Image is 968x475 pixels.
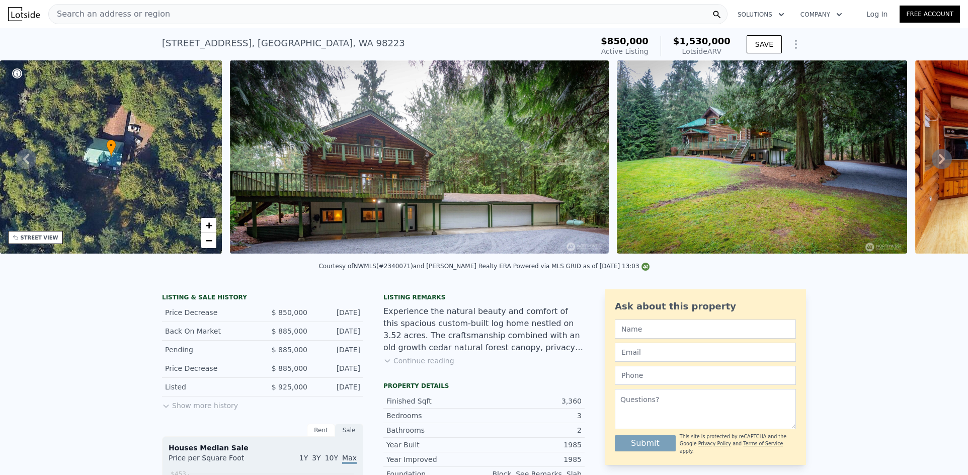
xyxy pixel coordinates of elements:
[169,453,263,469] div: Price per Square Foot
[854,9,900,19] a: Log In
[165,345,255,355] div: Pending
[49,8,170,20] span: Search an address or region
[169,443,357,453] div: Houses Median Sale
[230,60,609,254] img: Sale: 149606084 Parcel: 103896432
[792,6,850,24] button: Company
[386,396,484,406] div: Finished Sqft
[106,139,116,157] div: •
[312,454,320,462] span: 3Y
[325,454,338,462] span: 10Y
[299,454,308,462] span: 1Y
[484,396,582,406] div: 3,360
[8,7,40,21] img: Lotside
[318,263,649,270] div: Courtesy of NWMLS (#2340071) and [PERSON_NAME] Realty ERA Powered via MLS GRID as of [DATE] 13:03
[307,424,335,437] div: Rent
[165,363,255,373] div: Price Decrease
[315,363,360,373] div: [DATE]
[206,234,212,247] span: −
[386,454,484,464] div: Year Improved
[484,425,582,435] div: 2
[315,326,360,336] div: [DATE]
[383,382,585,390] div: Property details
[383,293,585,301] div: Listing remarks
[786,34,806,54] button: Show Options
[484,454,582,464] div: 1985
[272,383,307,391] span: $ 925,000
[165,382,255,392] div: Listed
[335,424,363,437] div: Sale
[747,35,782,53] button: SAVE
[601,36,649,46] span: $850,000
[615,343,796,362] input: Email
[272,364,307,372] span: $ 885,000
[484,440,582,450] div: 1985
[386,440,484,450] div: Year Built
[615,299,796,313] div: Ask about this property
[680,433,796,455] div: This site is protected by reCAPTCHA and the Google and apply.
[673,36,731,46] span: $1,530,000
[206,219,212,231] span: +
[386,425,484,435] div: Bathrooms
[383,356,454,366] button: Continue reading
[201,233,216,248] a: Zoom out
[617,60,907,254] img: Sale: 149606084 Parcel: 103896432
[698,441,731,446] a: Privacy Policy
[165,307,255,318] div: Price Decrease
[315,382,360,392] div: [DATE]
[641,263,650,271] img: NWMLS Logo
[615,366,796,385] input: Phone
[730,6,792,24] button: Solutions
[165,326,255,336] div: Back On Market
[272,346,307,354] span: $ 885,000
[484,411,582,421] div: 3
[21,234,58,242] div: STREET VIEW
[201,218,216,233] a: Zoom in
[162,293,363,303] div: LISTING & SALE HISTORY
[383,305,585,354] div: Experience the natural beauty and comfort of this spacious custom-built log home nestled on 3.52 ...
[615,435,676,451] button: Submit
[315,307,360,318] div: [DATE]
[601,47,649,55] span: Active Listing
[615,320,796,339] input: Name
[162,397,238,411] button: Show more history
[272,308,307,316] span: $ 850,000
[272,327,307,335] span: $ 885,000
[900,6,960,23] a: Free Account
[342,454,357,464] span: Max
[315,345,360,355] div: [DATE]
[162,36,405,50] div: [STREET_ADDRESS] , [GEOGRAPHIC_DATA] , WA 98223
[106,141,116,150] span: •
[673,46,731,56] div: Lotside ARV
[386,411,484,421] div: Bedrooms
[743,441,783,446] a: Terms of Service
